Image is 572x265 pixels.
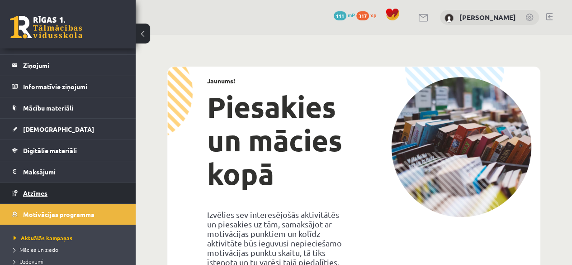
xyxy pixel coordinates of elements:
a: Mācies un ziedo [14,246,127,254]
legend: Informatīvie ziņojumi [23,76,124,97]
a: Motivācijas programma [12,204,124,225]
span: Uzdevumi [14,258,43,265]
legend: Ziņojumi [23,55,124,76]
a: 317 xp [356,11,381,19]
a: 111 mP [334,11,355,19]
a: Mācību materiāli [12,97,124,118]
a: Aktuālās kampaņas [14,234,127,242]
span: Digitālie materiāli [23,146,77,154]
img: campaign-image-1c4f3b39ab1f89d1fca25a8facaab35ebc8e40cf20aedba61fd73fb4233361ac.png [391,77,531,217]
strong: Jaunums! [207,77,235,85]
img: Anna Enija Kozlinska [444,14,454,23]
span: Atzīmes [23,189,47,197]
a: Digitālie materiāli [12,140,124,161]
a: Maksājumi [12,161,124,182]
span: Mācību materiāli [23,104,73,112]
a: [DEMOGRAPHIC_DATA] [12,119,124,140]
span: 111 [334,11,346,20]
a: Informatīvie ziņojumi [12,76,124,97]
a: [PERSON_NAME] [459,13,516,22]
a: Ziņojumi [12,55,124,76]
span: Aktuālās kampaņas [14,234,72,241]
span: mP [348,11,355,19]
a: Rīgas 1. Tālmācības vidusskola [10,16,82,39]
span: xp [370,11,376,19]
h1: Piesakies un mācies kopā [207,90,347,191]
legend: Maksājumi [23,161,124,182]
span: [DEMOGRAPHIC_DATA] [23,125,94,133]
span: Mācies un ziedo [14,246,58,253]
span: Motivācijas programma [23,210,95,218]
a: Atzīmes [12,183,124,203]
span: 317 [356,11,369,20]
